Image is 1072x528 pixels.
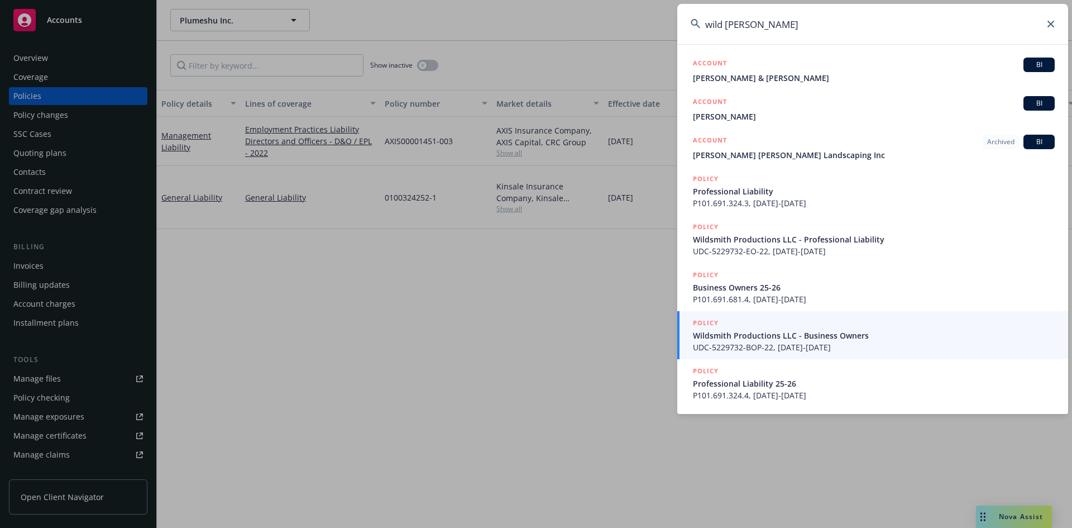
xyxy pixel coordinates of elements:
[693,221,719,232] h5: POLICY
[693,173,719,184] h5: POLICY
[693,330,1055,341] span: Wildsmith Productions LLC - Business Owners
[693,389,1055,401] span: P101.691.324.4, [DATE]-[DATE]
[677,167,1068,215] a: POLICYProfessional LiabilityP101.691.324.3, [DATE]-[DATE]
[677,129,1068,167] a: ACCOUNTArchivedBI[PERSON_NAME] [PERSON_NAME] Landscaping Inc
[693,317,719,329] h5: POLICY
[693,293,1055,305] span: P101.691.681.4, [DATE]-[DATE]
[693,197,1055,209] span: P101.691.324.3, [DATE]-[DATE]
[693,135,727,148] h5: ACCOUNT
[693,96,727,110] h5: ACCOUNT
[693,111,1055,122] span: [PERSON_NAME]
[677,51,1068,90] a: ACCOUNTBI[PERSON_NAME] & [PERSON_NAME]
[693,269,719,280] h5: POLICY
[677,90,1068,129] a: ACCOUNTBI[PERSON_NAME]
[693,245,1055,257] span: UDC-5229732-EO-22, [DATE]-[DATE]
[987,137,1014,147] span: Archived
[677,263,1068,311] a: POLICYBusiness Owners 25-26P101.691.681.4, [DATE]-[DATE]
[693,365,719,377] h5: POLICY
[1028,137,1050,147] span: BI
[677,359,1068,407] a: POLICYProfessional Liability 25-26P101.691.324.4, [DATE]-[DATE]
[677,4,1068,44] input: Search...
[677,215,1068,263] a: POLICYWildsmith Productions LLC - Professional LiabilityUDC-5229732-EO-22, [DATE]-[DATE]
[693,149,1055,161] span: [PERSON_NAME] [PERSON_NAME] Landscaping Inc
[693,378,1055,389] span: Professional Liability 25-26
[1028,60,1050,70] span: BI
[693,72,1055,84] span: [PERSON_NAME] & [PERSON_NAME]
[677,311,1068,359] a: POLICYWildsmith Productions LLC - Business OwnersUDC-5229732-BOP-22, [DATE]-[DATE]
[693,341,1055,353] span: UDC-5229732-BOP-22, [DATE]-[DATE]
[693,185,1055,197] span: Professional Liability
[693,234,1055,245] span: Wildsmith Productions LLC - Professional Liability
[693,282,1055,293] span: Business Owners 25-26
[693,58,727,71] h5: ACCOUNT
[1028,98,1050,108] span: BI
